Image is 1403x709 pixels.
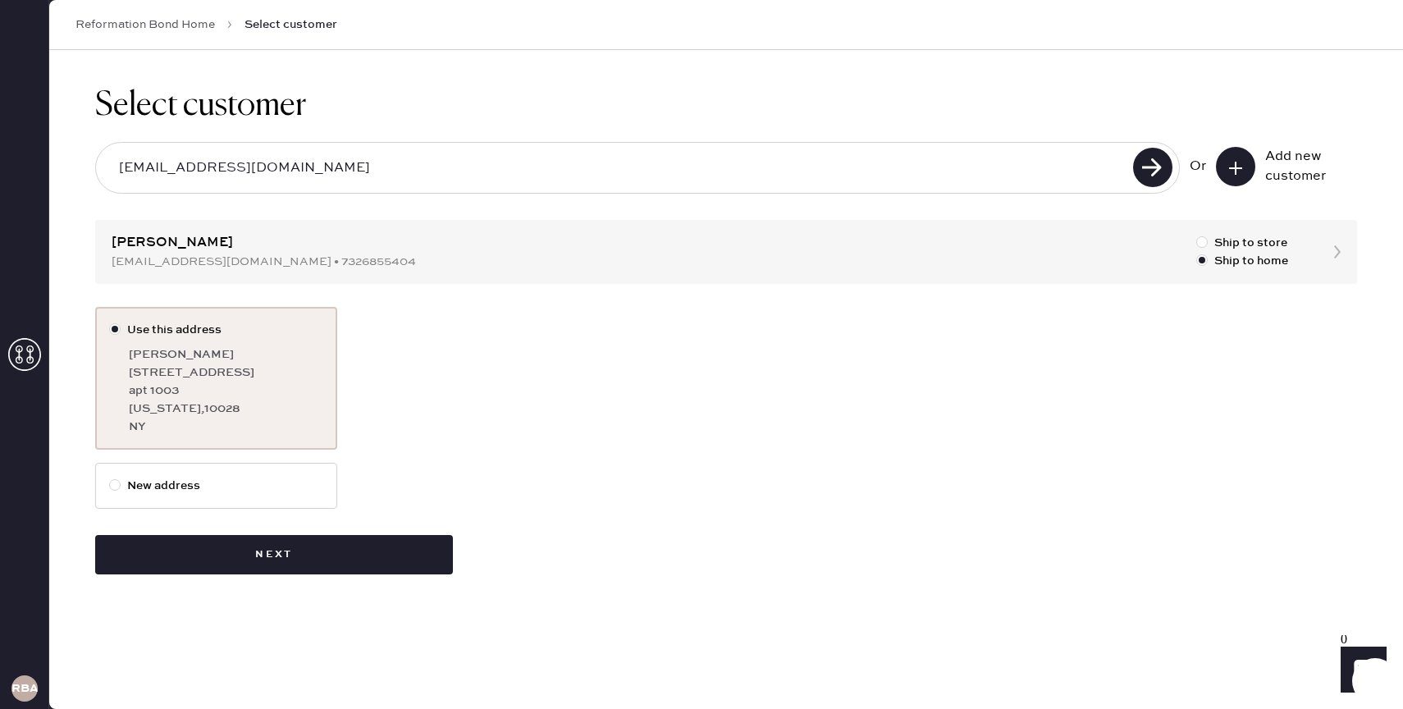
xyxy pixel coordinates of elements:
[1196,252,1288,270] label: Ship to home
[129,418,323,436] div: NY
[95,86,1357,126] h1: Select customer
[1190,157,1206,176] div: Or
[106,149,1128,187] input: Search by email or phone number
[75,16,215,33] a: Reformation Bond Home
[1265,147,1347,186] div: Add new customer
[11,683,38,694] h3: RBA
[129,400,323,418] div: [US_STATE] , 10028
[244,16,337,33] span: Select customer
[129,364,323,382] div: [STREET_ADDRESS]
[129,382,323,400] div: apt 1003
[109,321,323,339] label: Use this address
[109,477,323,495] label: New address
[1325,635,1396,706] iframe: Front Chat
[129,345,323,364] div: [PERSON_NAME]
[95,535,453,574] button: Next
[1196,234,1288,252] label: Ship to store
